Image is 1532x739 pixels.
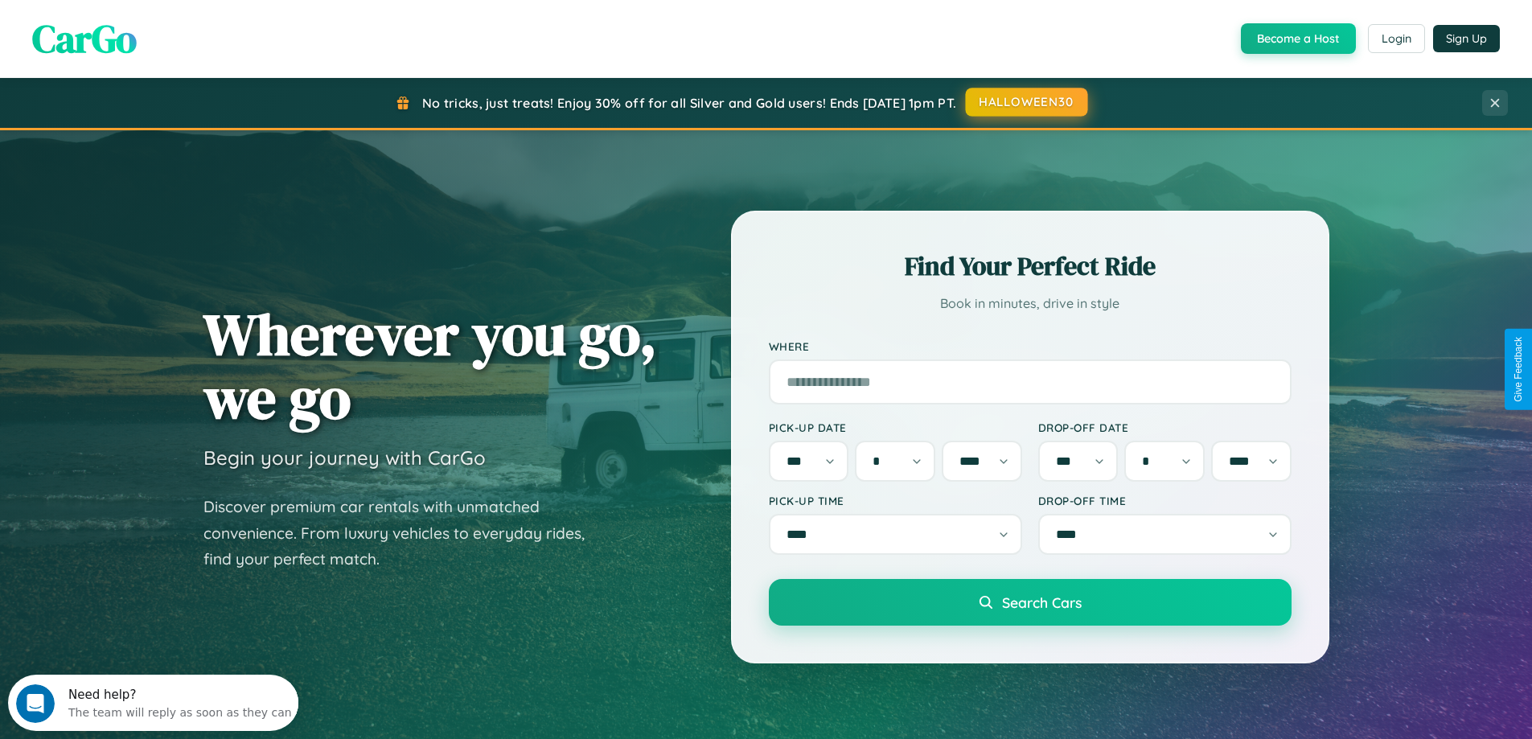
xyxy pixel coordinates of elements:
[203,494,606,573] p: Discover premium car rentals with unmatched convenience. From luxury vehicles to everyday rides, ...
[16,684,55,723] iframe: Intercom live chat
[966,88,1088,117] button: HALLOWEEN30
[60,27,284,43] div: The team will reply as soon as they can
[769,248,1292,284] h2: Find Your Perfect Ride
[1513,337,1524,402] div: Give Feedback
[769,421,1022,434] label: Pick-up Date
[422,95,956,111] span: No tricks, just treats! Enjoy 30% off for all Silver and Gold users! Ends [DATE] 1pm PT.
[8,675,298,731] iframe: Intercom live chat discovery launcher
[1038,494,1292,507] label: Drop-off Time
[769,292,1292,315] p: Book in minutes, drive in style
[203,302,657,429] h1: Wherever you go, we go
[60,14,284,27] div: Need help?
[6,6,299,51] div: Open Intercom Messenger
[1433,25,1500,52] button: Sign Up
[769,494,1022,507] label: Pick-up Time
[1038,421,1292,434] label: Drop-off Date
[32,12,137,65] span: CarGo
[1002,593,1082,611] span: Search Cars
[769,339,1292,353] label: Where
[1368,24,1425,53] button: Login
[203,445,486,470] h3: Begin your journey with CarGo
[1241,23,1356,54] button: Become a Host
[769,579,1292,626] button: Search Cars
